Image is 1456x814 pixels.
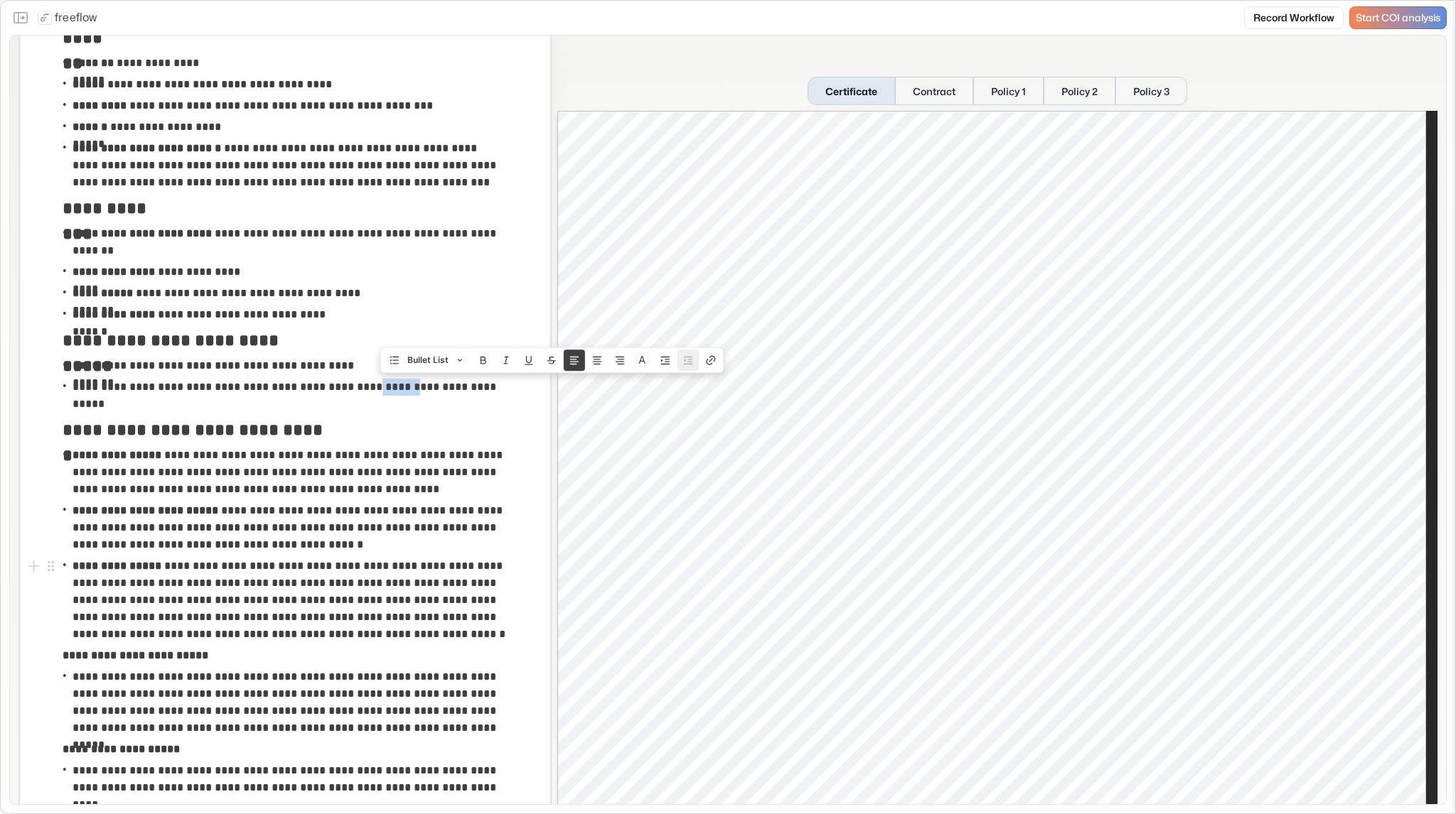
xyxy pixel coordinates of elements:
[495,349,516,371] button: Italic
[518,349,539,371] button: Underline
[700,349,721,371] button: Create link
[973,77,1044,105] button: Policy 1
[26,558,43,575] button: Add block
[9,6,32,29] button: Close the sidebar
[557,111,1438,808] iframe: Certificate
[38,9,97,26] a: freeflow
[382,349,471,371] button: Bullet List
[654,349,675,371] button: Nest block
[55,9,97,26] p: freeflow
[43,558,60,575] button: Open block menu
[540,349,562,371] button: Strike
[1115,77,1187,105] button: Policy 3
[1356,12,1440,24] span: Start COI analysis
[1244,6,1344,29] a: Record Workflow
[808,77,895,105] button: Certificate
[631,349,653,371] button: Colors
[472,349,493,371] button: Bold
[586,349,607,371] button: Align text center
[609,349,630,371] button: Align text right
[677,349,698,371] button: Unnest block
[895,77,973,105] button: Contract
[407,349,449,371] span: Bullet List
[563,349,584,371] button: Align text left
[1044,77,1115,105] button: Policy 2
[1349,6,1447,29] a: Start COI analysis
